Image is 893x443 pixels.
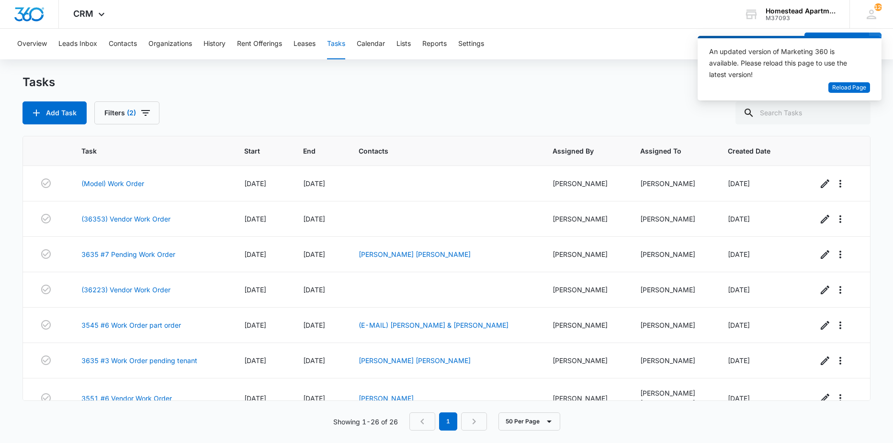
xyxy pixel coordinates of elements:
button: Organizations [148,29,192,59]
button: Filters(2) [94,101,159,124]
div: [PERSON_NAME] [640,285,705,295]
a: 3635 #7 Pending Work Order [81,249,175,259]
div: [PERSON_NAME] [640,388,705,398]
div: [PERSON_NAME] [640,178,705,188]
div: [PERSON_NAME] [553,355,617,365]
div: notifications count [874,3,882,11]
span: [DATE] [244,215,266,223]
span: Start [244,146,267,156]
span: [DATE] [244,250,266,258]
div: [PERSON_NAME] [553,393,617,403]
span: [DATE] [303,179,325,188]
div: account id [766,15,836,22]
span: [DATE] [728,250,750,258]
nav: Pagination [409,412,487,431]
span: [DATE] [244,321,266,329]
a: 3545 #6 Work Order part order [81,320,181,330]
div: An updated version of Marketing 360 is available. Please reload this page to use the latest version! [709,46,859,80]
a: (E-MAIL) [PERSON_NAME] & [PERSON_NAME] [359,321,509,329]
button: Contacts [109,29,137,59]
div: [PERSON_NAME] [553,214,617,224]
p: Showing 1-26 of 26 [333,417,398,427]
em: 1 [439,412,457,431]
span: Assigned By [553,146,603,156]
button: Calendar [357,29,385,59]
span: Assigned To [640,146,691,156]
span: [DATE] [728,179,750,188]
a: [PERSON_NAME] [PERSON_NAME] [359,250,471,258]
button: 50 Per Page [498,412,560,431]
span: [DATE] [303,356,325,365]
span: [DATE] [244,179,266,188]
span: [DATE] [244,394,266,402]
span: [DATE] [303,286,325,294]
span: [DATE] [303,321,325,329]
span: (2) [127,110,136,116]
button: Add Contact [804,33,869,55]
div: [PERSON_NAME] [640,320,705,330]
div: [PERSON_NAME] [640,355,705,365]
h1: Tasks [23,75,55,89]
span: [DATE] [244,286,266,294]
input: Search Tasks [735,101,870,124]
a: [PERSON_NAME] [PERSON_NAME] [359,356,471,365]
span: [DATE] [728,286,750,294]
span: Reload Page [832,83,866,92]
button: Rent Offerings [237,29,282,59]
button: Lists [396,29,411,59]
div: [PERSON_NAME] [553,320,617,330]
div: [PERSON_NAME] [640,214,705,224]
span: 129 [874,3,882,11]
span: [DATE] [728,394,750,402]
span: [DATE] [303,215,325,223]
button: Reload Page [828,82,870,93]
button: Tasks [327,29,345,59]
span: [DATE] [244,356,266,365]
button: Reports [422,29,447,59]
a: 3635 #3 Work Order pending tenant [81,355,197,365]
button: Settings [458,29,484,59]
button: Add Task [23,101,87,124]
div: [PERSON_NAME] [553,178,617,188]
span: Contacts [359,146,516,156]
span: CRM [73,9,93,19]
button: Overview [17,29,47,59]
span: Task [81,146,207,156]
div: [PERSON_NAME] [640,249,705,259]
span: [DATE] [303,394,325,402]
a: 3551 #6 Vendor Work Order [81,393,172,403]
button: Leases [294,29,316,59]
div: account name [766,7,836,15]
button: Leads Inbox [58,29,97,59]
span: [DATE] [728,215,750,223]
a: (36353) Vendor Work Order [81,214,170,224]
span: Created Date [728,146,780,156]
div: [PERSON_NAME] [553,285,617,295]
a: [PERSON_NAME] [359,394,414,402]
div: [PERSON_NAME] [640,398,705,408]
div: [PERSON_NAME] [553,249,617,259]
span: [DATE] [728,321,750,329]
span: End [303,146,322,156]
a: (Model) Work Order [81,178,144,188]
span: [DATE] [303,250,325,258]
a: (36223) Vendor Work Order [81,285,170,295]
button: History [203,29,226,59]
span: [DATE] [728,356,750,365]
